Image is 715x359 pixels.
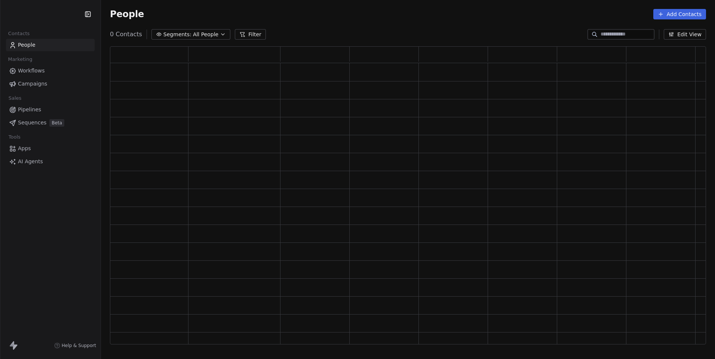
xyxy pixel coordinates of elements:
[5,93,25,104] span: Sales
[193,31,218,38] span: All People
[18,119,46,127] span: Sequences
[6,103,95,116] a: Pipelines
[6,39,95,51] a: People
[5,28,33,39] span: Contacts
[49,119,64,127] span: Beta
[6,155,95,168] a: AI Agents
[235,29,266,40] button: Filter
[5,54,36,65] span: Marketing
[18,80,47,88] span: Campaigns
[653,9,706,19] button: Add Contacts
[18,106,41,114] span: Pipelines
[6,117,95,129] a: SequencesBeta
[18,41,36,49] span: People
[110,30,142,39] span: 0 Contacts
[18,67,45,75] span: Workflows
[18,158,43,165] span: AI Agents
[5,131,24,143] span: Tools
[6,78,95,90] a: Campaigns
[54,343,96,349] a: Help & Support
[6,142,95,155] a: Apps
[163,31,191,38] span: Segments:
[664,29,706,40] button: Edit View
[62,343,96,349] span: Help & Support
[6,65,95,77] a: Workflows
[110,9,144,20] span: People
[18,145,31,152] span: Apps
